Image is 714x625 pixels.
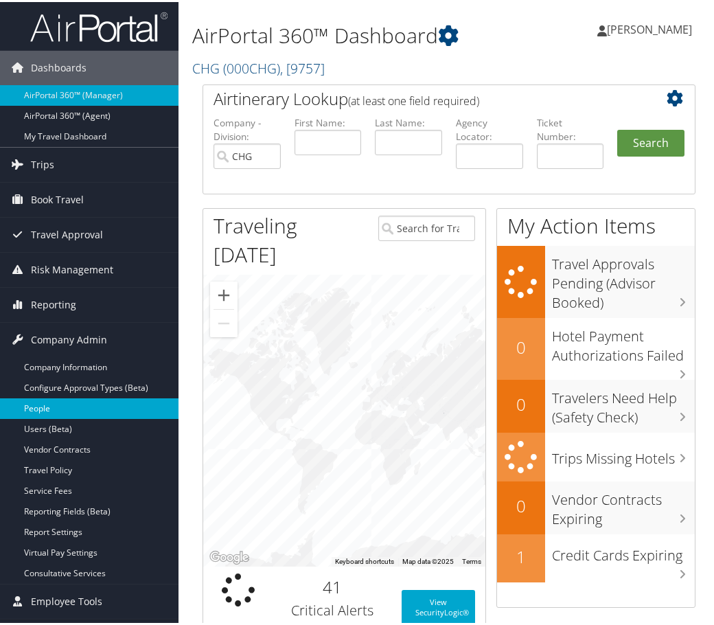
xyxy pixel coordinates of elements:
[497,391,545,414] h2: 0
[284,573,381,597] h2: 41
[497,244,695,316] a: Travel Approvals Pending (Advisor Booked)
[497,209,695,238] h1: My Action Items
[31,321,107,355] span: Company Admin
[375,114,442,128] label: Last Name:
[497,543,545,567] h2: 1
[31,216,103,250] span: Travel Approval
[402,588,475,623] a: View SecurityLogic®
[31,49,87,83] span: Dashboards
[210,280,238,307] button: Zoom in
[552,380,695,425] h3: Travelers Need Help (Safety Check)
[552,246,695,310] h3: Travel Approvals Pending (Advisor Booked)
[207,547,252,565] img: Google
[192,57,325,76] a: CHG
[210,308,238,335] button: Zoom out
[31,146,54,180] span: Trips
[402,556,454,563] span: Map data ©2025
[31,181,84,215] span: Book Travel
[552,318,695,363] h3: Hotel Payment Authorizations Failed
[607,20,692,35] span: [PERSON_NAME]
[497,316,695,378] a: 0Hotel Payment Authorizations Failed
[497,532,695,580] a: 1Credit Cards Expiring
[214,85,643,109] h2: Airtinerary Lookup
[552,481,695,527] h3: Vendor Contracts Expiring
[335,555,394,565] button: Keyboard shortcuts
[295,114,362,128] label: First Name:
[497,334,545,357] h2: 0
[552,537,695,563] h3: Credit Cards Expiring
[537,114,604,142] label: Ticket Number:
[31,286,76,320] span: Reporting
[207,547,252,565] a: Open this area in Google Maps (opens a new window)
[617,128,684,155] button: Search
[497,431,695,479] a: Trips Missing Hotels
[214,114,281,142] label: Company - Division:
[378,214,475,239] input: Search for Traveler
[552,440,695,466] h3: Trips Missing Hotels
[497,492,545,516] h2: 0
[214,209,358,267] h1: Traveling [DATE]
[497,378,695,431] a: 0Travelers Need Help (Safety Check)
[31,582,102,617] span: Employee Tools
[192,19,535,48] h1: AirPortal 360™ Dashboard
[30,9,168,41] img: airportal-logo.png
[31,251,113,285] span: Risk Management
[597,7,706,48] a: [PERSON_NAME]
[348,91,479,106] span: (at least one field required)
[462,556,481,563] a: Terms (opens in new tab)
[280,57,325,76] span: , [ 9757 ]
[284,599,381,618] h3: Critical Alerts
[223,57,280,76] span: ( 000CHG )
[497,479,695,532] a: 0Vendor Contracts Expiring
[456,114,523,142] label: Agency Locator:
